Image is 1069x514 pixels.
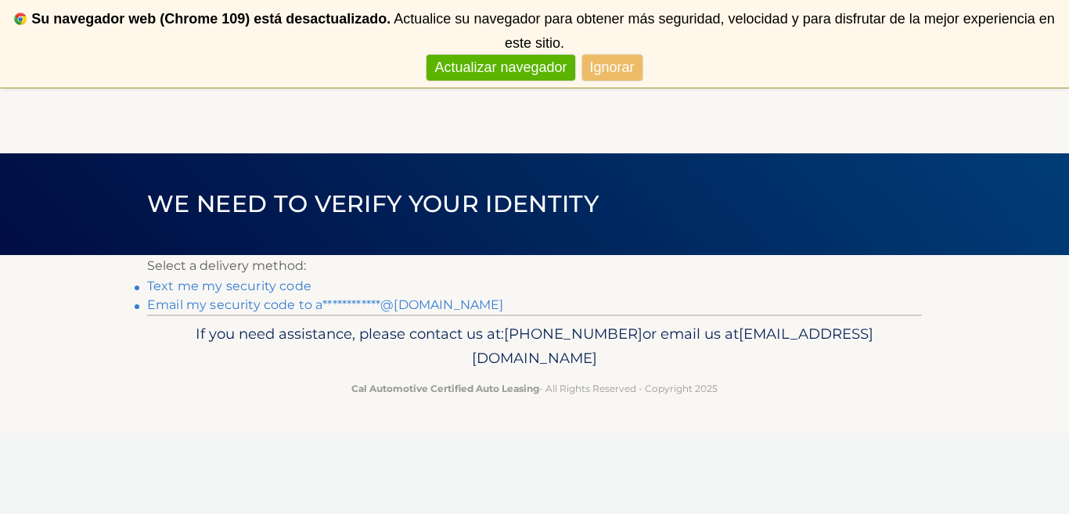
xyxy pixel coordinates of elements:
[582,55,642,81] a: Ignorar
[157,322,912,372] p: If you need assistance, please contact us at: or email us at
[394,11,1055,51] span: Actualice su navegador para obtener más seguridad, velocidad y para disfrutar de la mejor experie...
[427,55,574,81] a: Actualizar navegador
[147,279,311,293] a: Text me my security code
[147,189,599,218] span: We need to verify your identity
[147,255,922,277] p: Select a delivery method:
[157,380,912,397] p: - All Rights Reserved - Copyright 2025
[351,383,539,394] strong: Cal Automotive Certified Auto Leasing
[31,11,391,27] b: Su navegador web (Chrome 109) está desactualizado.
[504,325,642,343] span: [PHONE_NUMBER]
